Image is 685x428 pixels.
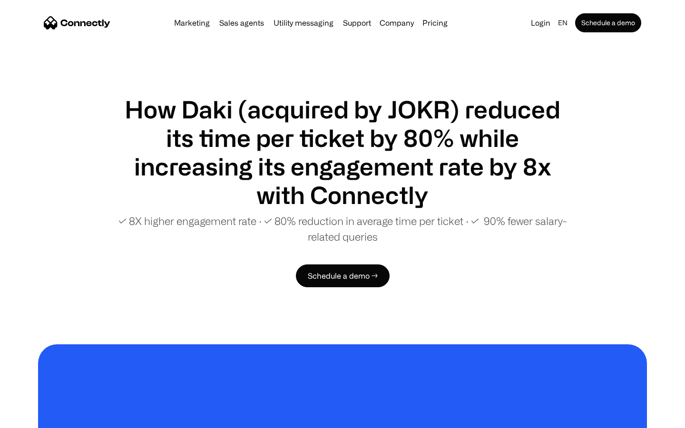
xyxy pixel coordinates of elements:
[419,19,451,27] a: Pricing
[114,95,571,209] h1: How Daki (acquired by JOKR) reduced its time per ticket by 80% while increasing its engagement ra...
[380,16,414,29] div: Company
[10,410,57,425] aside: Language selected: English
[19,411,57,425] ul: Language list
[296,264,390,287] a: Schedule a demo →
[558,16,568,29] div: en
[270,19,337,27] a: Utility messaging
[215,19,268,27] a: Sales agents
[339,19,375,27] a: Support
[527,16,554,29] a: Login
[114,213,571,244] p: ✓ 8X higher engagement rate ∙ ✓ 80% reduction in average time per ticket ∙ ✓ 90% fewer salary-rel...
[575,13,641,32] a: Schedule a demo
[170,19,214,27] a: Marketing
